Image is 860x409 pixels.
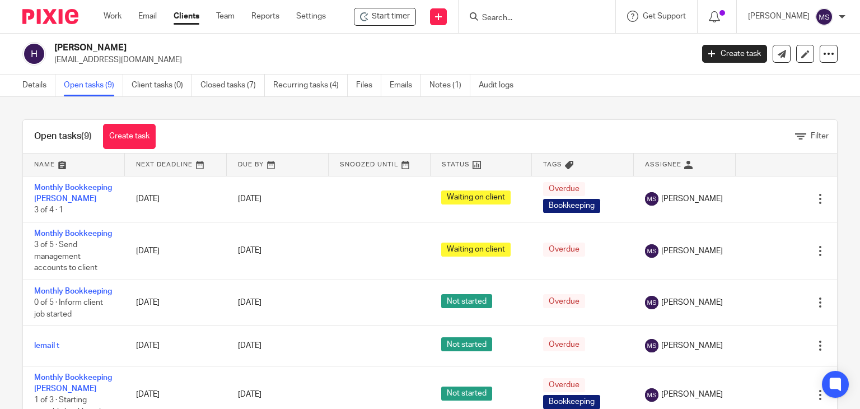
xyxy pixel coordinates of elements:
h2: [PERSON_NAME] [54,42,559,54]
span: [PERSON_NAME] [661,245,723,257]
span: Start timer [372,11,410,22]
span: 0 of 5 · Inform client job started [34,299,103,318]
a: Create task [702,45,767,63]
span: Overdue [543,243,585,257]
span: [DATE] [238,342,261,350]
a: Client tasks (0) [132,75,192,96]
span: [DATE] [238,195,261,203]
a: Recurring tasks (4) [273,75,348,96]
img: Pixie [22,9,78,24]
span: Overdue [543,337,585,351]
a: Settings [296,11,326,22]
h1: Open tasks [34,131,92,142]
img: svg%3E [645,339,658,352]
td: [DATE] [125,176,227,222]
p: [PERSON_NAME] [748,11,810,22]
p: [EMAIL_ADDRESS][DOMAIN_NAME] [54,54,685,66]
span: Overdue [543,182,585,196]
a: Monthly Bookkeeping [34,287,112,295]
span: Filter [811,132,829,140]
a: Team [216,11,235,22]
span: Status [442,161,470,168]
span: Waiting on client [441,190,511,204]
a: Open tasks (9) [64,75,123,96]
span: [DATE] [238,391,261,398]
a: Create task [103,124,156,149]
a: Monthly Bookkeeping [PERSON_NAME] [34,374,112,393]
a: lemail t [34,342,59,350]
a: Closed tasks (7) [200,75,265,96]
td: [DATE] [125,222,227,280]
span: 3 of 4 · 1 [34,206,63,214]
span: [PERSON_NAME] [661,340,723,351]
span: Snoozed Until [340,161,399,168]
img: svg%3E [645,296,658,309]
td: [DATE] [125,326,227,366]
span: Overdue [543,294,585,308]
a: Reports [251,11,279,22]
img: svg%3E [645,244,658,258]
span: Waiting on client [441,243,511,257]
a: Work [104,11,121,22]
img: svg%3E [815,8,833,26]
a: Email [138,11,157,22]
span: Overdue [543,378,585,392]
span: Bookkeeping [543,199,600,213]
img: svg%3E [22,42,46,66]
a: Audit logs [479,75,522,96]
a: Files [356,75,381,96]
span: 3 of 5 · Send management accounts to client [34,241,97,272]
span: Get Support [643,12,686,20]
span: [PERSON_NAME] [661,297,723,308]
span: [DATE] [238,299,261,306]
span: Not started [441,337,492,351]
span: Not started [441,294,492,308]
span: Tags [543,161,562,168]
div: Han [354,8,416,26]
td: [DATE] [125,280,227,326]
a: Notes (1) [429,75,470,96]
img: svg%3E [645,388,658,402]
a: Clients [174,11,199,22]
img: svg%3E [645,192,658,206]
a: Monthly Bookkeeping [34,230,112,238]
a: Details [22,75,55,96]
span: (9) [81,132,92,141]
span: [PERSON_NAME] [661,389,723,400]
span: [DATE] [238,247,261,255]
span: Not started [441,387,492,401]
a: Monthly Bookkeeping [PERSON_NAME] [34,184,112,203]
span: [PERSON_NAME] [661,193,723,204]
input: Search [481,13,582,24]
span: Bookkeeping [543,395,600,409]
a: Emails [390,75,421,96]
